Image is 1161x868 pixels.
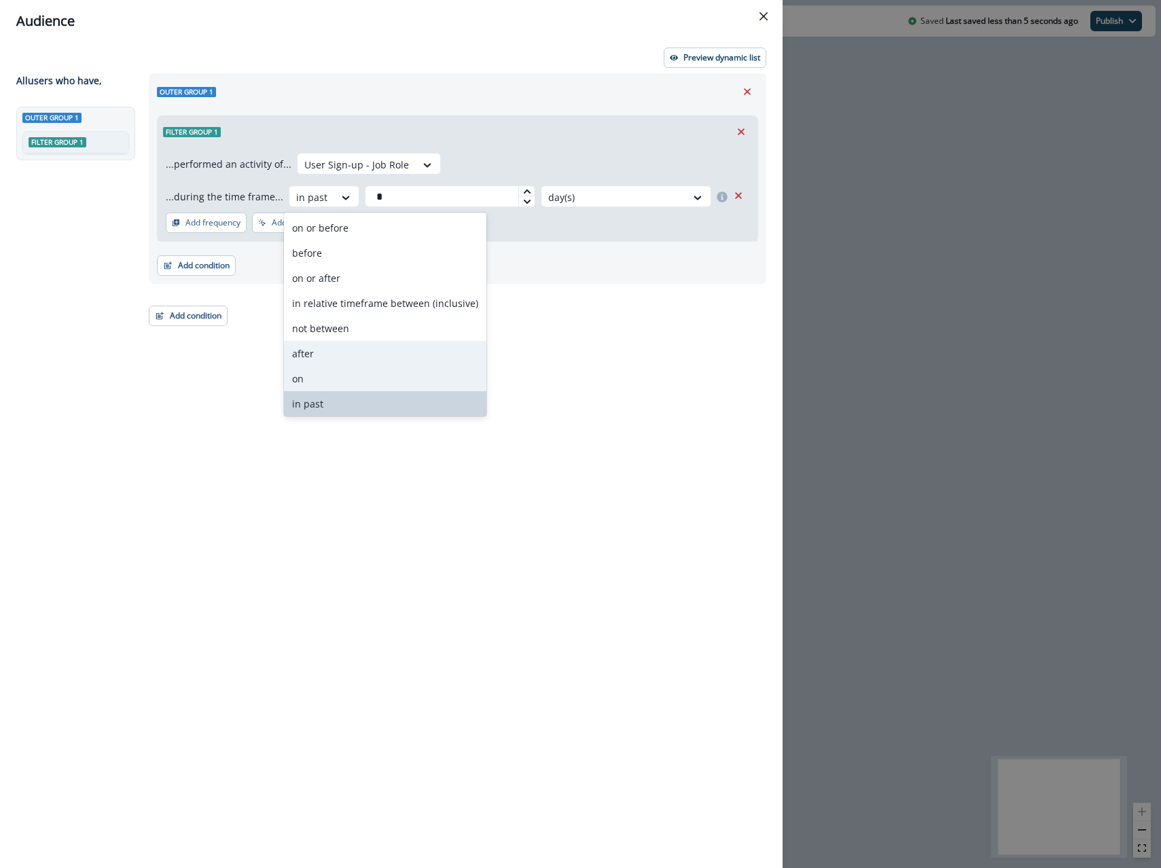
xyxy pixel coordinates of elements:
div: before [284,240,486,266]
div: on or after [284,266,486,291]
p: Preview dynamic list [683,53,760,62]
div: Audience [16,11,766,31]
p: ...performed an activity of... [166,157,291,171]
div: on [284,366,486,391]
button: Remove [728,185,749,206]
span: Filter group 1 [29,137,86,147]
div: on or before [284,215,486,240]
button: Add property group [252,213,352,233]
div: in relative timeframe between (inclusive) [284,291,486,316]
button: Add condition [157,255,236,276]
span: Outer group 1 [157,87,216,97]
div: in past [284,391,486,416]
p: Add frequency [185,218,240,228]
button: Remove [730,122,752,142]
p: ...during the time frame... [166,189,283,204]
p: Add property group [272,218,346,228]
button: Close [753,5,774,27]
button: Preview dynamic list [664,48,766,68]
button: Remove [736,82,758,102]
button: Add condition [149,306,228,326]
p: All user s who have, [16,73,102,88]
span: Outer group 1 [22,113,82,123]
button: Add frequency [166,213,247,233]
span: Filter group 1 [163,127,221,137]
div: not between [284,316,486,341]
div: after [284,341,486,366]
